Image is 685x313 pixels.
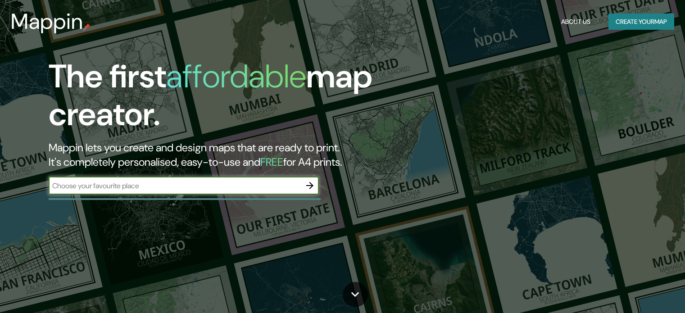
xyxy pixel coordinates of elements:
h1: The first map creator. [49,58,391,141]
img: mappin-pin [83,23,91,31]
button: Create yourmap [608,14,674,30]
h1: affordable [166,55,306,97]
button: About Us [558,14,594,30]
h3: Mappin [11,9,83,34]
h2: Mappin lets you create and design maps that are ready to print. It's completely personalised, eas... [49,141,391,169]
h5: FREE [260,155,283,169]
input: Choose your favourite place [49,181,301,191]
